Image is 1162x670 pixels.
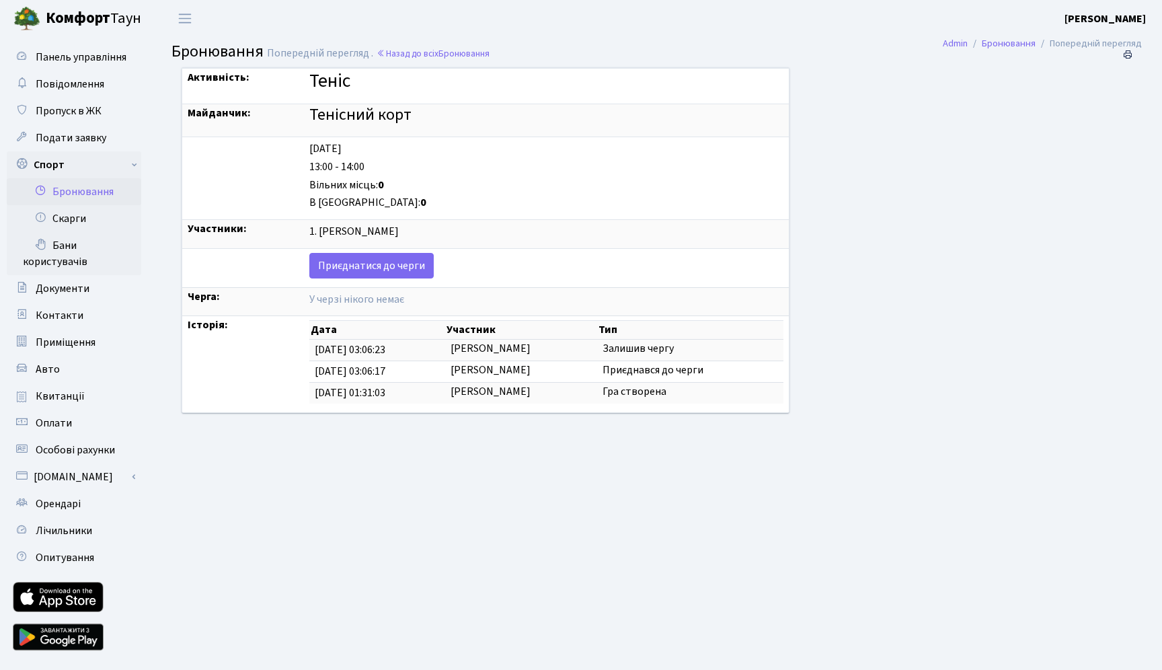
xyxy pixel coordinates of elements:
[309,340,445,361] td: [DATE] 03:06:23
[309,106,783,125] h4: Тенісний корт
[13,5,40,32] img: logo.png
[36,523,92,538] span: Лічильники
[188,106,251,120] strong: Майданчик:
[309,195,783,211] div: В [GEOGRAPHIC_DATA]:
[1036,36,1142,51] li: Попередній перегляд
[7,383,141,410] a: Квитанції
[7,151,141,178] a: Спорт
[7,544,141,571] a: Опитування
[267,46,373,61] span: Попередній перегляд .
[7,463,141,490] a: [DOMAIN_NAME]
[7,232,141,275] a: Бани користувачів
[7,302,141,329] a: Контакти
[7,275,141,302] a: Документи
[438,47,490,60] span: Бронювання
[309,141,783,157] div: [DATE]
[445,321,597,340] th: Участник
[7,329,141,356] a: Приміщення
[168,7,202,30] button: Переключити навігацію
[445,382,597,403] td: [PERSON_NAME]
[188,289,220,304] strong: Черга:
[36,281,89,296] span: Документи
[7,98,141,124] a: Пропуск в ЖК
[36,389,85,404] span: Квитанції
[943,36,968,50] a: Admin
[309,159,783,175] div: 13:00 - 14:00
[7,124,141,151] a: Подати заявку
[7,517,141,544] a: Лічильники
[1064,11,1146,26] b: [PERSON_NAME]
[445,361,597,383] td: [PERSON_NAME]
[7,44,141,71] a: Панель управління
[603,384,666,399] span: Гра створена
[445,340,597,361] td: [PERSON_NAME]
[188,318,228,332] strong: Історія:
[309,361,445,383] td: [DATE] 03:06:17
[36,50,126,65] span: Панель управління
[309,382,445,403] td: [DATE] 01:31:03
[36,335,95,350] span: Приміщення
[309,224,783,239] div: 1. [PERSON_NAME]
[7,490,141,517] a: Орендарі
[36,104,102,118] span: Пропуск в ЖК
[36,443,115,457] span: Особові рахунки
[309,178,783,193] div: Вільних місць:
[309,70,783,93] h3: Теніс
[309,292,404,307] span: У черзі нікого немає
[603,363,703,377] span: Приєднався до черги
[171,40,264,63] span: Бронювання
[7,71,141,98] a: Повідомлення
[309,321,445,340] th: Дата
[188,221,247,236] strong: Участники:
[603,341,674,356] span: Залишив чергу
[36,131,106,145] span: Подати заявку
[46,7,141,30] span: Таун
[377,47,490,60] a: Назад до всіхБронювання
[7,437,141,463] a: Особові рахунки
[188,70,249,85] strong: Активність:
[36,416,72,431] span: Оплати
[923,30,1162,58] nav: breadcrumb
[420,195,426,210] b: 0
[7,205,141,232] a: Скарги
[36,362,60,377] span: Авто
[46,7,110,29] b: Комфорт
[378,178,384,192] b: 0
[597,321,783,340] th: Тип
[36,550,94,565] span: Опитування
[1064,11,1146,27] a: [PERSON_NAME]
[36,496,81,511] span: Орендарі
[36,77,104,91] span: Повідомлення
[36,308,83,323] span: Контакти
[7,410,141,437] a: Оплати
[7,356,141,383] a: Авто
[982,36,1036,50] a: Бронювання
[309,253,434,278] a: Приєднатися до черги
[7,178,141,205] a: Бронювання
